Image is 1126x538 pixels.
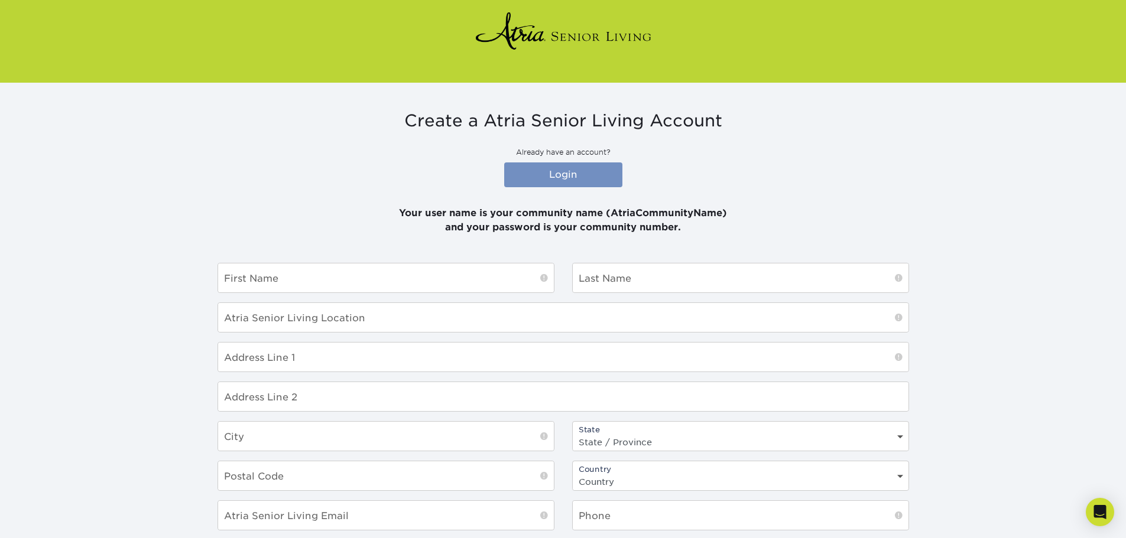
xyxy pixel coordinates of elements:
img: Atria Senior Living [475,7,652,54]
a: Login [504,162,622,187]
div: Open Intercom Messenger [1086,498,1114,526]
h3: Create a Atria Senior Living Account [218,111,909,131]
p: Already have an account? [218,147,909,158]
p: Your user name is your community name (AtriaCommunityName) and your password is your community nu... [218,192,909,234]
